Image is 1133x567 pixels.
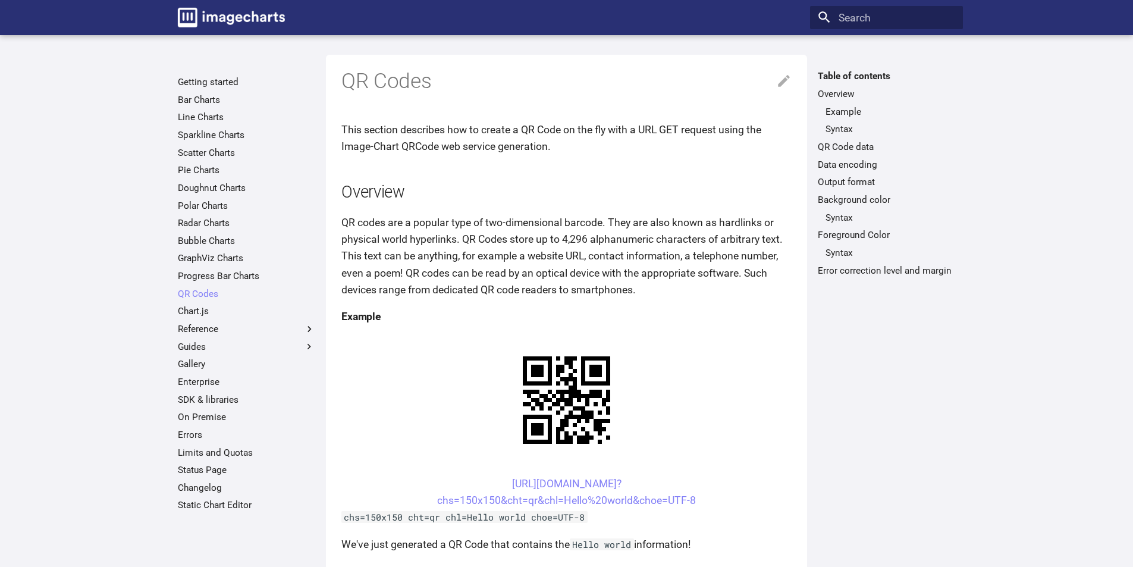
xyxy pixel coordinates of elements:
[178,129,315,141] a: Sparkline Charts
[818,176,955,188] a: Output format
[178,235,315,247] a: Bubble Charts
[341,511,588,523] code: chs=150x150 cht=qr chl=Hello world choe=UTF-8
[818,229,955,241] a: Foreground Color
[826,123,955,135] a: Syntax
[826,247,955,259] a: Syntax
[818,88,955,100] a: Overview
[818,212,955,224] nav: Background color
[178,499,315,511] a: Static Chart Editor
[341,121,792,155] p: This section describes how to create a QR Code on the fly with a URL GET request using the Image-...
[818,247,955,259] nav: Foreground Color
[178,482,315,494] a: Changelog
[178,8,285,27] img: logo
[178,323,315,335] label: Reference
[818,141,955,153] a: QR Code data
[341,68,792,95] h1: QR Codes
[178,217,315,229] a: Radar Charts
[178,447,315,459] a: Limits and Quotas
[178,94,315,106] a: Bar Charts
[341,308,792,325] h4: Example
[178,182,315,194] a: Doughnut Charts
[178,394,315,406] a: SDK & libraries
[818,265,955,277] a: Error correction level and margin
[178,288,315,300] a: QR Codes
[178,252,315,264] a: GraphViz Charts
[178,111,315,123] a: Line Charts
[178,76,315,88] a: Getting started
[341,536,792,553] p: We've just generated a QR Code that contains the information!
[178,200,315,212] a: Polar Charts
[178,305,315,317] a: Chart.js
[810,70,963,276] nav: Table of contents
[826,106,955,118] a: Example
[570,538,634,550] code: Hello world
[178,164,315,176] a: Pie Charts
[810,6,963,30] input: Search
[437,478,696,506] a: [URL][DOMAIN_NAME]?chs=150x150&cht=qr&chl=Hello%20world&choe=UTF-8
[810,70,963,82] label: Table of contents
[341,181,792,204] h2: Overview
[178,358,315,370] a: Gallery
[818,159,955,171] a: Data encoding
[178,270,315,282] a: Progress Bar Charts
[826,212,955,224] a: Syntax
[172,2,290,32] a: Image-Charts documentation
[178,429,315,441] a: Errors
[818,106,955,136] nav: Overview
[341,214,792,298] p: QR codes are a popular type of two-dimensional barcode. They are also known as hardlinks or physi...
[178,341,315,353] label: Guides
[178,411,315,423] a: On Premise
[178,147,315,159] a: Scatter Charts
[178,464,315,476] a: Status Page
[178,376,315,388] a: Enterprise
[818,194,955,206] a: Background color
[502,336,631,465] img: chart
